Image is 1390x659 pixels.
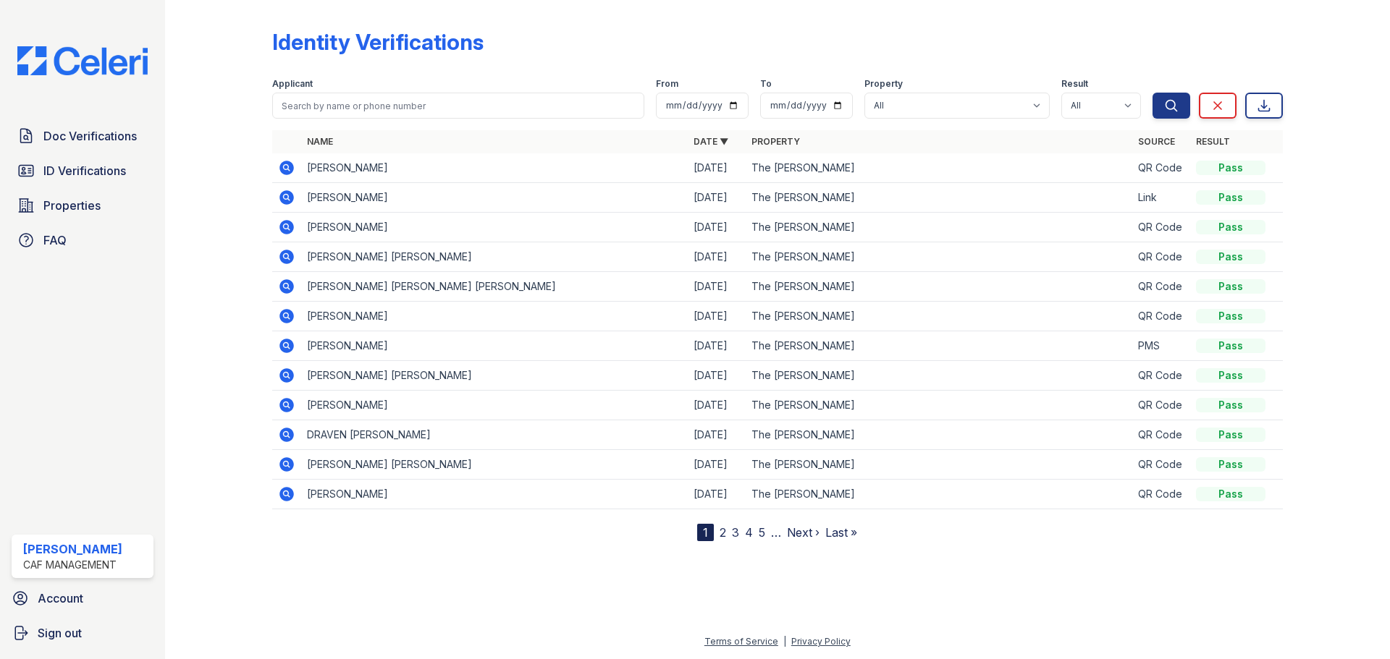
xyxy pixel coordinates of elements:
[688,420,746,450] td: [DATE]
[6,584,159,613] a: Account
[771,524,781,541] span: …
[746,450,1132,480] td: The [PERSON_NAME]
[272,78,313,90] label: Applicant
[1196,428,1265,442] div: Pass
[760,78,772,90] label: To
[43,231,67,249] span: FAQ
[1132,331,1190,361] td: PMS
[751,136,800,147] a: Property
[1196,309,1265,323] div: Pass
[1196,368,1265,383] div: Pass
[688,272,746,302] td: [DATE]
[1132,242,1190,272] td: QR Code
[694,136,728,147] a: Date ▼
[688,480,746,509] td: [DATE]
[746,391,1132,420] td: The [PERSON_NAME]
[1132,480,1190,509] td: QR Code
[688,153,746,183] td: [DATE]
[688,242,746,272] td: [DATE]
[301,361,688,391] td: [PERSON_NAME] [PERSON_NAME]
[43,127,137,145] span: Doc Verifications
[12,191,153,220] a: Properties
[301,420,688,450] td: DRAVEN [PERSON_NAME]
[688,302,746,331] td: [DATE]
[1132,450,1190,480] td: QR Code
[688,391,746,420] td: [DATE]
[1138,136,1175,147] a: Source
[1061,78,1088,90] label: Result
[38,624,82,642] span: Sign out
[301,480,688,509] td: [PERSON_NAME]
[1132,213,1190,242] td: QR Code
[720,525,726,540] a: 2
[746,302,1132,331] td: The [PERSON_NAME]
[746,242,1132,272] td: The [PERSON_NAME]
[825,525,857,540] a: Last »
[783,636,786,647] div: |
[1196,190,1265,205] div: Pass
[791,636,851,647] a: Privacy Policy
[688,213,746,242] td: [DATE]
[732,525,739,540] a: 3
[746,420,1132,450] td: The [PERSON_NAME]
[1196,339,1265,353] div: Pass
[1196,398,1265,412] div: Pass
[1196,136,1230,147] a: Result
[787,525,820,540] a: Next ›
[1196,457,1265,472] div: Pass
[746,331,1132,361] td: The [PERSON_NAME]
[1132,272,1190,302] td: QR Code
[307,136,333,147] a: Name
[745,525,753,540] a: 4
[1132,391,1190,420] td: QR Code
[746,361,1132,391] td: The [PERSON_NAME]
[1196,250,1265,264] div: Pass
[1196,279,1265,294] div: Pass
[746,153,1132,183] td: The [PERSON_NAME]
[12,156,153,185] a: ID Verifications
[746,213,1132,242] td: The [PERSON_NAME]
[1196,220,1265,234] div: Pass
[746,272,1132,302] td: The [PERSON_NAME]
[759,525,765,540] a: 5
[43,197,101,214] span: Properties
[301,153,688,183] td: [PERSON_NAME]
[688,450,746,480] td: [DATE]
[1132,420,1190,450] td: QR Code
[1196,161,1265,175] div: Pass
[12,122,153,150] a: Doc Verifications
[746,183,1132,213] td: The [PERSON_NAME]
[272,93,644,119] input: Search by name or phone number
[272,29,484,55] div: Identity Verifications
[301,242,688,272] td: [PERSON_NAME] [PERSON_NAME]
[43,162,126,179] span: ID Verifications
[1132,153,1190,183] td: QR Code
[864,78,903,90] label: Property
[38,590,83,607] span: Account
[746,480,1132,509] td: The [PERSON_NAME]
[6,46,159,75] img: CE_Logo_Blue-a8612792a0a2168367f1c8372b55b34899dd931a85d93a1a3d3e32e68fde9ad4.png
[1132,361,1190,391] td: QR Code
[301,302,688,331] td: [PERSON_NAME]
[301,213,688,242] td: [PERSON_NAME]
[656,78,678,90] label: From
[1196,487,1265,501] div: Pass
[301,331,688,361] td: [PERSON_NAME]
[301,391,688,420] td: [PERSON_NAME]
[23,540,122,558] div: [PERSON_NAME]
[1132,183,1190,213] td: Link
[1132,302,1190,331] td: QR Code
[688,331,746,361] td: [DATE]
[12,226,153,255] a: FAQ
[301,183,688,213] td: [PERSON_NAME]
[301,272,688,302] td: [PERSON_NAME] [PERSON_NAME] [PERSON_NAME]
[23,558,122,572] div: CAF Management
[704,636,778,647] a: Terms of Service
[697,524,714,541] div: 1
[301,450,688,480] td: [PERSON_NAME] [PERSON_NAME]
[688,361,746,391] td: [DATE]
[688,183,746,213] td: [DATE]
[6,618,159,647] a: Sign out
